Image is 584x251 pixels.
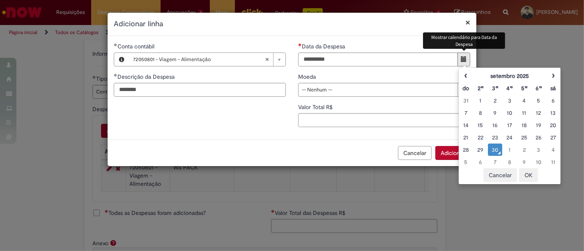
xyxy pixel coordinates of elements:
div: O seletor de data foi aberto.30 September 2025 Tuesday [490,146,500,154]
div: 25 September 2025 Thursday [519,133,529,141]
span: Obrigatório Preenchido [114,73,117,77]
span: Obrigatório Preenchido [114,43,117,46]
input: Data da Despesa [298,52,458,66]
button: Cancelar [483,168,517,182]
div: 05 October 2025 Sunday [461,158,471,166]
abbr: Limpar campo Conta contábil [261,53,273,66]
div: 15 September 2025 Monday [475,121,485,129]
div: 11 October 2025 Saturday [548,158,558,166]
div: 08 September 2025 Monday [475,109,485,117]
span: Necessários - Conta contábil [117,43,156,50]
button: Adicionar [435,146,470,160]
div: 17 September 2025 Wednesday [504,121,515,129]
div: 11 September 2025 Thursday [519,109,529,117]
div: 07 October 2025 Tuesday [490,158,500,166]
div: 03 October 2025 Friday [533,146,544,154]
a: 72050801 - Viagem - AlimentaçãoLimpar campo Conta contábil [129,53,285,66]
div: 01 September 2025 Monday [475,96,485,105]
div: Mostrar calendário para Data da Despesa [423,32,505,49]
div: 18 September 2025 Thursday [519,121,529,129]
th: Quarta-feira [502,82,517,94]
div: 04 September 2025 Thursday [519,96,529,105]
span: Moeda [298,73,317,80]
div: 16 September 2025 Tuesday [490,121,500,129]
div: 09 October 2025 Thursday [519,158,529,166]
button: Mostrar calendário para Data da Despesa [458,52,470,66]
div: 24 September 2025 Wednesday [504,133,515,141]
div: 23 September 2025 Tuesday [490,133,500,141]
th: Segunda-feira [473,82,487,94]
span: -- Nenhum -- [302,83,453,96]
th: Próximo mês [546,70,560,82]
div: 13 September 2025 Saturday [548,109,558,117]
button: OK [519,168,538,182]
button: Conta contábil, Visualizar este registro 72050801 - Viagem - Alimentação [114,53,129,66]
span: Necessários [298,43,302,46]
div: 08 October 2025 Wednesday [504,158,515,166]
div: 20 September 2025 Saturday [548,121,558,129]
th: Sábado [546,82,560,94]
div: 02 October 2025 Thursday [519,146,529,154]
th: Sexta-feira [531,82,546,94]
div: 01 October 2025 Wednesday [504,146,515,154]
div: 22 September 2025 Monday [475,133,485,141]
span: Valor Total R$ [298,103,334,111]
div: 27 September 2025 Saturday [548,133,558,141]
button: Cancelar [398,146,432,160]
div: 10 September 2025 Wednesday [504,109,515,117]
div: 03 September 2025 Wednesday [504,96,515,105]
th: Quinta-feira [517,82,531,94]
div: 19 September 2025 Friday [533,121,544,129]
span: Descrição da Despesa [117,73,176,80]
div: 21 September 2025 Sunday [461,133,471,141]
input: Valor Total R$ [298,113,470,127]
div: 09 September 2025 Tuesday [490,109,500,117]
th: setembro 2025. Alternar mês [473,70,546,82]
div: 28 September 2025 Sunday [461,146,471,154]
div: 14 September 2025 Sunday [461,121,471,129]
input: Descrição da Despesa [114,83,286,97]
div: 04 October 2025 Saturday [548,146,558,154]
div: 07 September 2025 Sunday [461,109,471,117]
div: 31 August 2025 Sunday [461,96,471,105]
div: Escolher data [458,67,561,185]
div: 06 October 2025 Monday [475,158,485,166]
span: Data da Despesa [302,43,347,50]
div: 26 September 2025 Friday [533,133,544,141]
div: 29 September 2025 Monday [475,146,485,154]
button: Fechar modal [465,18,470,27]
th: Domingo [459,82,473,94]
span: 72050801 - Viagem - Alimentação [133,53,265,66]
div: 02 September 2025 Tuesday [490,96,500,105]
div: 12 September 2025 Friday [533,109,544,117]
th: Mês anterior [459,70,473,82]
div: 06 September 2025 Saturday [548,96,558,105]
th: Terça-feira [488,82,502,94]
div: 05 September 2025 Friday [533,96,544,105]
div: 10 October 2025 Friday [533,158,544,166]
h2: Adicionar linha [114,19,470,30]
